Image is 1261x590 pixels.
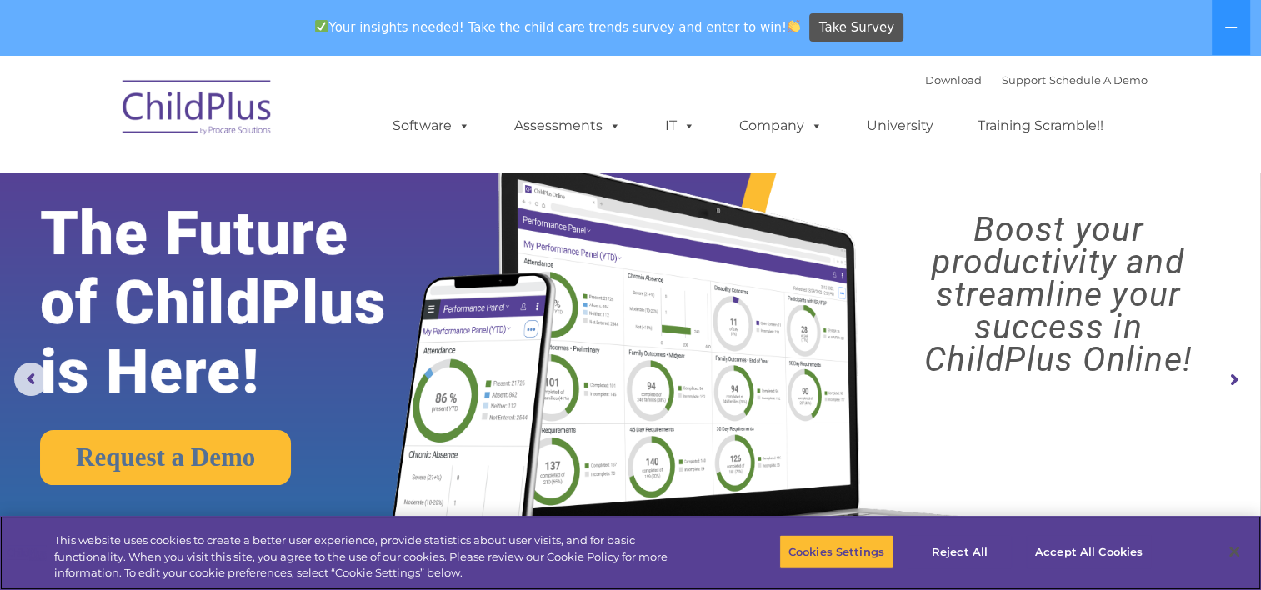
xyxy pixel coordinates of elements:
a: Assessments [498,109,638,142]
a: Support [1002,73,1046,87]
span: Last name [232,110,283,122]
a: Download [925,73,982,87]
a: IT [648,109,712,142]
rs-layer: Boost your productivity and streamline your success in ChildPlus Online! [871,213,1245,376]
a: Software [376,109,487,142]
a: Training Scramble!! [961,109,1120,142]
a: Request a Demo [40,430,291,485]
button: Accept All Cookies [1026,534,1152,569]
img: ChildPlus by Procare Solutions [114,68,281,152]
a: Take Survey [809,13,903,42]
a: Schedule A Demo [1049,73,1148,87]
span: Phone number [232,178,303,191]
button: Reject All [908,534,1012,569]
img: ✅ [315,20,328,32]
div: This website uses cookies to create a better user experience, provide statistics about user visit... [54,532,693,582]
button: Cookies Settings [779,534,893,569]
rs-layer: The Future of ChildPlus is Here! [40,199,443,407]
span: Take Survey [819,13,894,42]
span: Your insights needed! Take the child care trends survey and enter to win! [308,11,808,43]
img: 👏 [788,20,800,32]
button: Close [1216,533,1253,570]
a: University [850,109,950,142]
font: | [925,73,1148,87]
a: Company [723,109,839,142]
